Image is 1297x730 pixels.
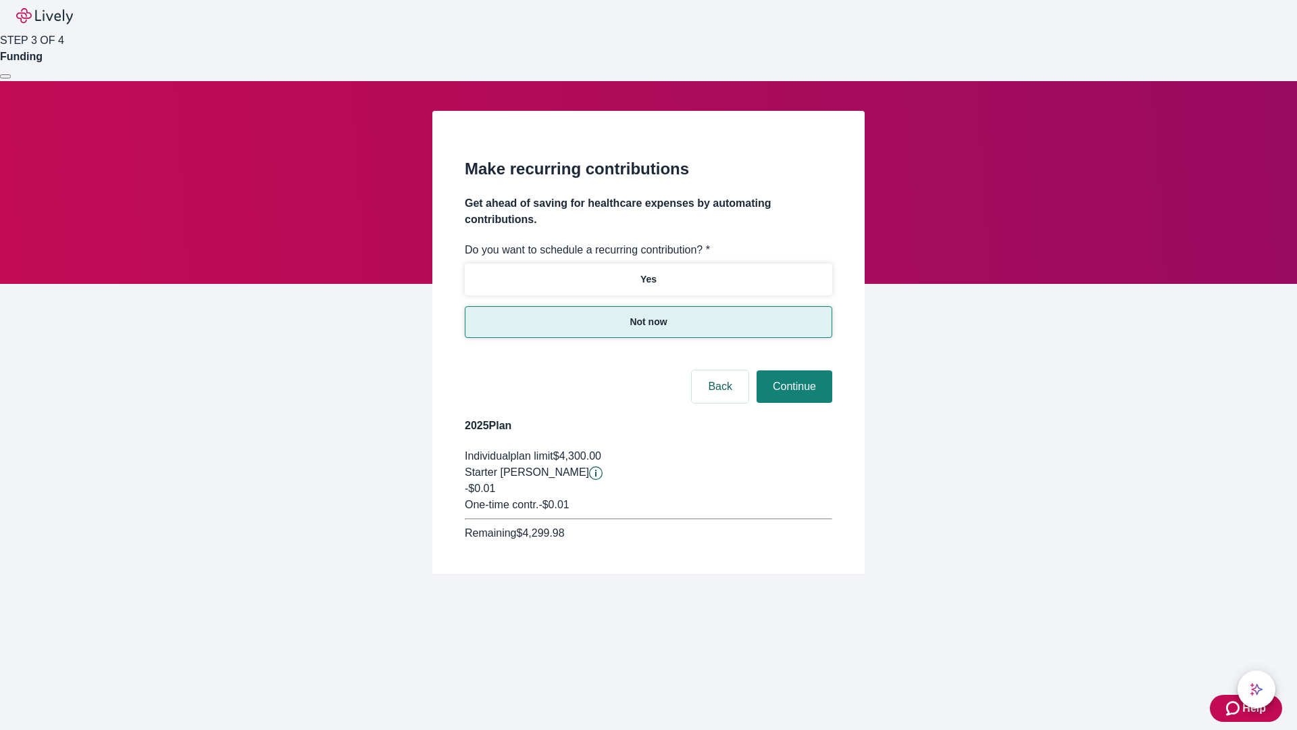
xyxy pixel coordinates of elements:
[465,306,832,338] button: Not now
[630,315,667,329] p: Not now
[465,242,710,258] label: Do you want to schedule a recurring contribution? *
[465,527,516,539] span: Remaining
[465,450,553,462] span: Individual plan limit
[465,483,495,494] span: -$0.01
[16,8,73,24] img: Lively
[538,499,569,510] span: - $0.01
[465,195,832,228] h4: Get ahead of saving for healthcare expenses by automating contributions.
[465,499,538,510] span: One-time contr.
[1250,683,1263,696] svg: Lively AI Assistant
[589,466,603,480] button: Lively will contribute $0.01 to establish your account
[553,450,601,462] span: $4,300.00
[465,418,832,434] h4: 2025 Plan
[1238,671,1275,708] button: chat
[465,466,589,478] span: Starter [PERSON_NAME]
[465,157,832,181] h2: Make recurring contributions
[1226,700,1242,716] svg: Zendesk support icon
[640,272,657,287] p: Yes
[757,370,832,403] button: Continue
[1210,695,1282,722] button: Zendesk support iconHelp
[589,466,603,480] svg: Starter penny details
[1242,700,1266,716] span: Help
[516,527,564,539] span: $4,299.98
[692,370,748,403] button: Back
[465,264,832,295] button: Yes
